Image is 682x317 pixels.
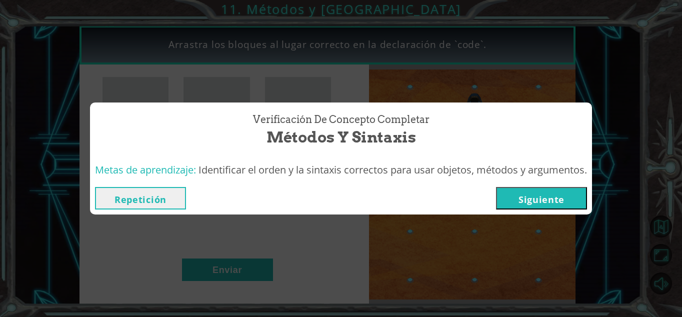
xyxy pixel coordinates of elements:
[253,112,429,127] span: Verificación de Concepto Completar
[95,187,186,209] button: Repetición
[496,187,587,209] button: Siguiente
[198,163,587,176] span: Identificar el orden y la sintaxis correctos para usar objetos, métodos y argumentos.
[266,126,416,148] span: Métodos y Sintaxis
[95,163,196,176] span: Metas de aprendizaje:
